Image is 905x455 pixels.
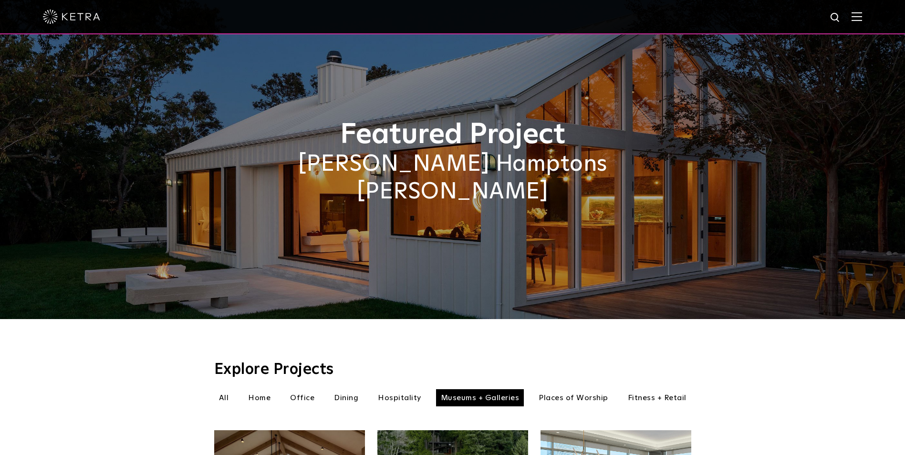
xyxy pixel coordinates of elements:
[43,10,100,24] img: ketra-logo-2019-white
[214,119,691,151] h1: Featured Project
[214,151,691,206] h2: [PERSON_NAME] Hamptons [PERSON_NAME]
[830,12,842,24] img: search icon
[623,389,691,406] li: Fitness + Retail
[285,389,319,406] li: Office
[214,389,234,406] li: All
[852,12,862,21] img: Hamburger%20Nav.svg
[329,389,363,406] li: Dining
[373,389,426,406] li: Hospitality
[243,389,275,406] li: Home
[214,362,691,377] h3: Explore Projects
[534,389,613,406] li: Places of Worship
[436,389,524,406] li: Museums + Galleries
